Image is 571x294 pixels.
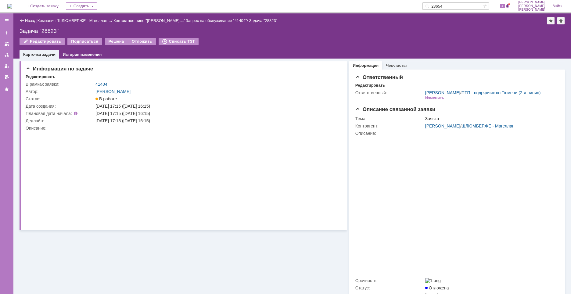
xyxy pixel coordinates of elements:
[38,18,113,23] div: /
[186,18,247,23] a: Запрос на обслуживание "41404"
[425,124,556,128] div: /
[26,89,94,94] div: Автор:
[355,106,435,112] span: Описание связанной заявки
[66,2,97,10] div: Создать
[518,1,545,4] span: [PERSON_NAME]
[186,18,249,23] div: /
[95,82,107,87] a: 41404
[95,111,337,116] div: [DATE] 17:15 ([DATE] 16:15)
[2,72,12,82] a: Мои согласования
[547,17,555,24] div: Добавить в избранное
[23,52,56,57] a: Карточка задачи
[386,63,407,68] a: Чек-листы
[26,96,94,101] div: Статус:
[425,124,460,128] a: [PERSON_NAME]
[38,18,111,23] a: Компания "ШЛЮМБЕРЖЕ - Магеллан…
[26,82,94,87] div: В рамках заявки:
[355,116,424,121] div: Тема:
[95,89,131,94] a: [PERSON_NAME]
[63,52,102,57] a: История изменения
[500,4,505,8] span: 4
[355,131,557,136] div: Описание:
[425,285,449,290] span: Отложена
[95,104,337,109] div: [DATE] 17:15 ([DATE] 16:15)
[26,111,87,116] div: Плановая дата начала:
[2,50,12,60] a: Заявки в моей ответственности
[26,66,93,72] span: Информация по задаче
[95,118,337,123] div: [DATE] 17:15 ([DATE] 16:15)
[26,118,94,123] div: Дедлайн:
[355,74,403,80] span: Ответственный
[26,126,339,131] div: Описание:
[25,18,36,23] a: Назад
[26,104,94,109] div: Дата создания:
[518,4,545,8] span: [PERSON_NAME]
[95,96,117,101] span: В работе
[26,74,55,79] div: Редактировать
[353,63,379,68] a: Информация
[425,116,556,121] div: Заявка
[355,83,385,88] div: Редактировать
[425,278,441,283] img: 1.png
[483,3,489,9] span: Расширенный поиск
[113,18,186,23] div: /
[20,28,565,34] div: Задача "28823"
[2,61,12,71] a: Мои заявки
[461,90,541,95] a: ПТП - подрядчик по Тюмени (2-я линия)
[355,124,424,128] div: Контрагент:
[36,18,37,23] div: |
[557,17,565,24] div: Сделать домашней страницей
[7,4,12,9] a: Перейти на домашнюю страницу
[425,90,460,95] a: [PERSON_NAME]
[355,90,424,95] div: Ответственный:
[7,4,12,9] img: logo
[2,39,12,49] a: Заявки на командах
[425,90,541,95] div: /
[461,124,515,128] a: ШЛЮМБЕРЖЕ - Магеллан
[425,95,444,100] div: Изменить
[518,8,545,12] span: [PERSON_NAME]
[2,28,12,38] a: Создать заявку
[249,18,278,23] div: Задача "28823"
[113,18,184,23] a: Контактное лицо "[PERSON_NAME]…
[355,278,424,283] div: Срочность:
[355,285,424,290] div: Статус:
